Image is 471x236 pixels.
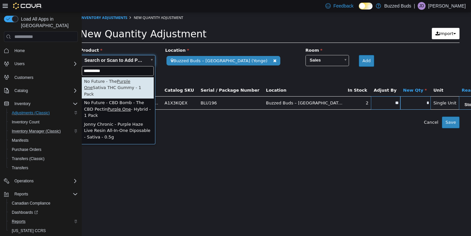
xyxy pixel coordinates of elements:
[1,86,80,95] button: Catalog
[13,3,42,9] img: Cova
[12,119,40,125] span: Inventory Count
[9,109,52,117] a: Adjustments (Classic)
[9,218,78,226] span: Reports
[428,2,466,10] p: [PERSON_NAME]
[9,146,78,154] span: Purchase Orders
[12,228,46,233] span: [US_STATE] CCRS
[7,108,80,118] button: Adjustments (Classic)
[14,178,34,184] span: Operations
[359,3,373,9] input: Dark Mode
[12,190,78,198] span: Reports
[9,118,78,126] span: Inventory Count
[12,201,50,206] span: Canadian Compliance
[12,73,78,81] span: Customers
[9,127,63,135] a: Inventory Manager (Classic)
[14,101,30,106] span: Inventory
[7,208,80,217] a: Dashboards
[9,109,78,117] span: Adjustments (Classic)
[12,74,36,82] a: Customers
[9,218,28,226] a: Reports
[1,176,80,186] button: Operations
[9,164,31,172] a: Transfers
[7,136,80,145] button: Manifests
[9,118,42,126] a: Inventory Count
[14,88,28,93] span: Catalog
[9,209,41,216] a: Dashboards
[12,138,28,143] span: Manifests
[9,155,47,163] a: Transfers (Classic)
[9,136,78,144] span: Manifests
[1,99,80,108] button: Inventory
[12,46,78,55] span: Home
[12,219,26,224] span: Reports
[12,100,33,108] button: Inventory
[9,164,78,172] span: Transfers
[384,2,411,10] p: Buzzed Buds
[333,3,353,9] span: Feedback
[7,154,80,163] button: Transfers (Classic)
[9,199,53,207] a: Canadian Compliance
[7,163,80,172] button: Transfers
[414,2,415,10] p: |
[9,227,48,235] a: [US_STATE] CCRS
[7,127,80,136] button: Inventory Manager (Classic)
[9,127,78,135] span: Inventory Manager (Classic)
[9,199,78,207] span: Canadian Compliance
[12,177,78,185] span: Operations
[12,129,61,134] span: Inventory Manager (Classic)
[12,147,42,152] span: Purchase Orders
[14,48,25,53] span: Home
[1,72,80,82] button: Customers
[1,46,80,55] button: Home
[12,87,30,95] button: Catalog
[12,210,38,215] span: Dashboards
[7,145,80,154] button: Purchase Orders
[7,217,80,226] button: Reports
[7,118,80,127] button: Inventory Count
[12,177,36,185] button: Operations
[7,226,80,235] button: [US_STATE] CCRS
[418,2,426,10] div: Jack Davidson
[1,190,80,199] button: Reports
[12,100,78,108] span: Inventory
[1,59,80,68] button: Users
[9,209,78,216] span: Dashboards
[12,60,78,68] span: Users
[12,190,31,198] button: Reports
[14,191,28,197] span: Reports
[7,199,80,208] button: Canadian Compliance
[9,155,78,163] span: Transfers (Classic)
[12,60,27,68] button: Users
[14,75,33,80] span: Customers
[9,146,44,154] a: Purchase Orders
[9,227,78,235] span: Washington CCRS
[9,136,31,144] a: Manifests
[12,47,27,55] a: Home
[12,156,44,161] span: Transfers (Classic)
[26,95,49,100] span: Purple One
[14,61,25,66] span: Users
[12,165,28,171] span: Transfers
[419,2,424,10] span: JD
[12,110,50,116] span: Adjustments (Classic)
[12,87,78,95] span: Catalog
[18,16,78,29] span: Load All Apps in [GEOGRAPHIC_DATA]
